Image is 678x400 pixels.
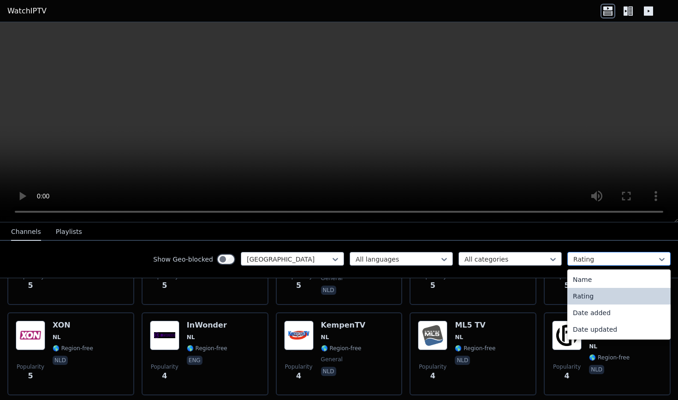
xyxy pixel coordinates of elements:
[567,271,671,288] div: Name
[419,363,446,370] span: Popularity
[565,280,570,291] span: 5
[430,370,435,382] span: 4
[187,356,202,365] p: eng
[455,345,495,352] span: 🌎 Region-free
[17,363,44,370] span: Popularity
[296,280,301,291] span: 5
[153,255,213,264] label: Show Geo-blocked
[296,370,301,382] span: 4
[552,321,582,350] img: Omroep Hulst
[321,275,343,282] span: general
[567,288,671,304] div: Rating
[321,356,343,363] span: general
[285,363,313,370] span: Popularity
[28,370,33,382] span: 5
[321,286,336,295] p: nld
[553,363,581,370] span: Popularity
[16,321,45,350] img: XON
[321,367,336,376] p: nld
[418,321,447,350] img: ML5 TV
[567,304,671,321] div: Date added
[284,321,314,350] img: KempenTV
[565,370,570,382] span: 4
[150,321,179,350] img: InWonder
[53,356,68,365] p: nld
[162,280,167,291] span: 5
[56,223,82,241] button: Playlists
[187,334,195,341] span: NL
[567,321,671,338] div: Date updated
[28,280,33,291] span: 5
[7,6,47,17] a: WatchIPTV
[589,365,604,374] p: nld
[455,321,495,330] h6: ML5 TV
[53,321,93,330] h6: XON
[589,354,630,361] span: 🌎 Region-free
[430,280,435,291] span: 5
[53,345,93,352] span: 🌎 Region-free
[589,343,597,350] span: NL
[455,334,463,341] span: NL
[321,321,366,330] h6: KempenTV
[321,345,362,352] span: 🌎 Region-free
[162,370,167,382] span: 4
[455,356,470,365] p: nld
[187,345,227,352] span: 🌎 Region-free
[53,334,61,341] span: NL
[11,223,41,241] button: Channels
[321,334,329,341] span: NL
[187,321,227,330] h6: InWonder
[151,363,178,370] span: Popularity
